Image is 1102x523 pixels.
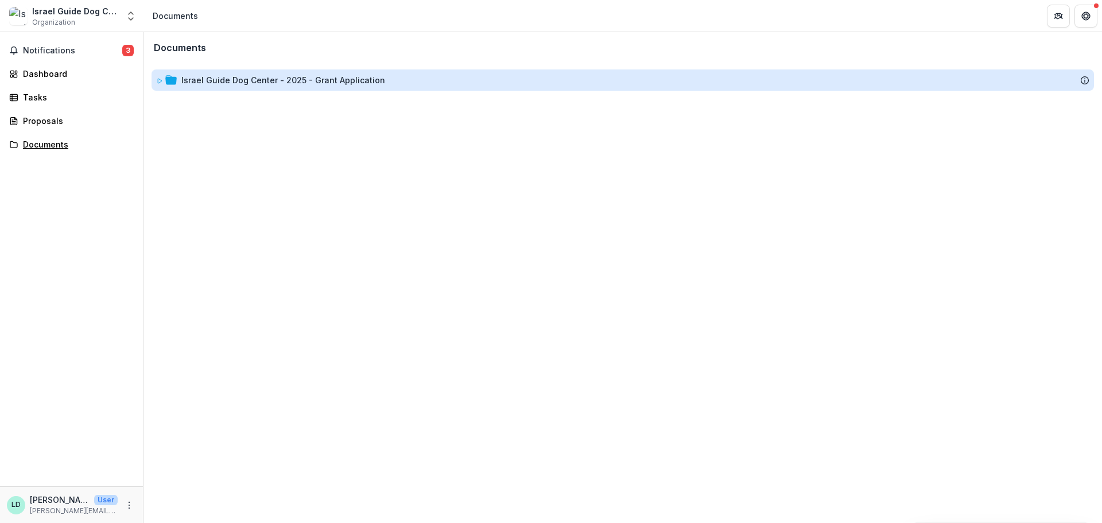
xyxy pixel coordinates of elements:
[5,135,138,154] a: Documents
[23,46,122,56] span: Notifications
[122,498,136,512] button: More
[154,42,206,53] h3: Documents
[152,69,1094,91] div: Israel Guide Dog Center - 2025 - Grant Application
[5,41,138,60] button: Notifications3
[30,494,90,506] p: [PERSON_NAME]
[181,74,385,86] div: Israel Guide Dog Center - 2025 - Grant Application
[5,111,138,130] a: Proposals
[122,45,134,56] span: 3
[9,7,28,25] img: Israel Guide Dog Center
[23,68,129,80] div: Dashboard
[1047,5,1070,28] button: Partners
[94,495,118,505] p: User
[5,88,138,107] a: Tasks
[11,501,21,509] div: Lindsay Davidman
[30,506,118,516] p: [PERSON_NAME][EMAIL_ADDRESS][DOMAIN_NAME]
[153,10,198,22] div: Documents
[5,64,138,83] a: Dashboard
[23,91,129,103] div: Tasks
[123,5,139,28] button: Open entity switcher
[32,17,75,28] span: Organization
[32,5,118,17] div: Israel Guide Dog Center
[23,115,129,127] div: Proposals
[1074,5,1097,28] button: Get Help
[23,138,129,150] div: Documents
[148,7,203,24] nav: breadcrumb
